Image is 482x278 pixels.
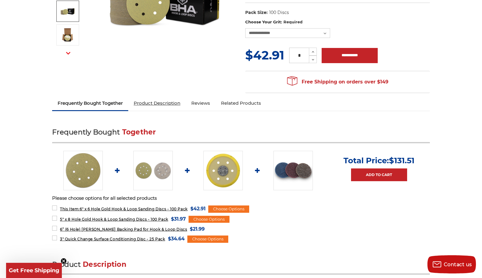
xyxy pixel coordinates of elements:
[122,128,156,136] span: Together
[389,156,414,165] span: $131.51
[60,207,80,211] strong: This Item:
[6,263,62,278] div: Get Free ShippingClose teaser
[427,255,476,273] button: Contact us
[245,9,268,16] dt: Pack Size:
[52,195,430,202] p: Please choose options for all selected products
[269,9,289,16] dd: 100 Discs
[61,258,67,264] button: Close teaser
[190,205,206,213] span: $42.91
[83,260,126,269] span: Description
[216,97,266,110] a: Related Products
[245,48,284,63] span: $42.91
[9,267,59,274] span: Get Free Shipping
[128,97,186,110] a: Product Description
[52,128,120,136] span: Frequently Bought
[61,47,75,60] button: Next
[187,236,228,243] div: Choose Options
[60,27,75,42] img: 6 inch 6 hole hook and loop sanding disc
[60,207,188,211] span: 6" x 6 Hole Gold Hook & Loop Sanding Discs - 100 Pack
[444,262,472,267] span: Contact us
[168,235,185,243] span: $34.64
[245,19,430,25] label: Choose Your Grit:
[287,76,388,88] span: Free Shipping on orders over $149
[208,205,249,213] div: Choose Options
[60,237,165,241] span: 3" Quick Change Surface Conditioning Disc - 25 Pack
[190,225,205,233] span: $21.99
[189,216,229,223] div: Choose Options
[171,215,186,223] span: $31.97
[283,19,303,24] small: Required
[60,217,168,222] span: 5" x 8 Hole Gold Hook & Loop Sanding Discs - 100 Pack
[343,156,414,165] p: Total Price:
[186,97,216,110] a: Reviews
[351,168,407,181] a: Add to Cart
[60,227,187,232] span: 6” (6 Hole) [PERSON_NAME] Backing Pad for Hook & Loop Discs
[63,151,103,190] img: 6 inch hook & loop disc 6 VAC Hole
[52,97,128,110] a: Frequently Bought Together
[60,4,75,19] img: 6 in x 6 hole sanding disc pack
[52,260,81,269] span: Product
